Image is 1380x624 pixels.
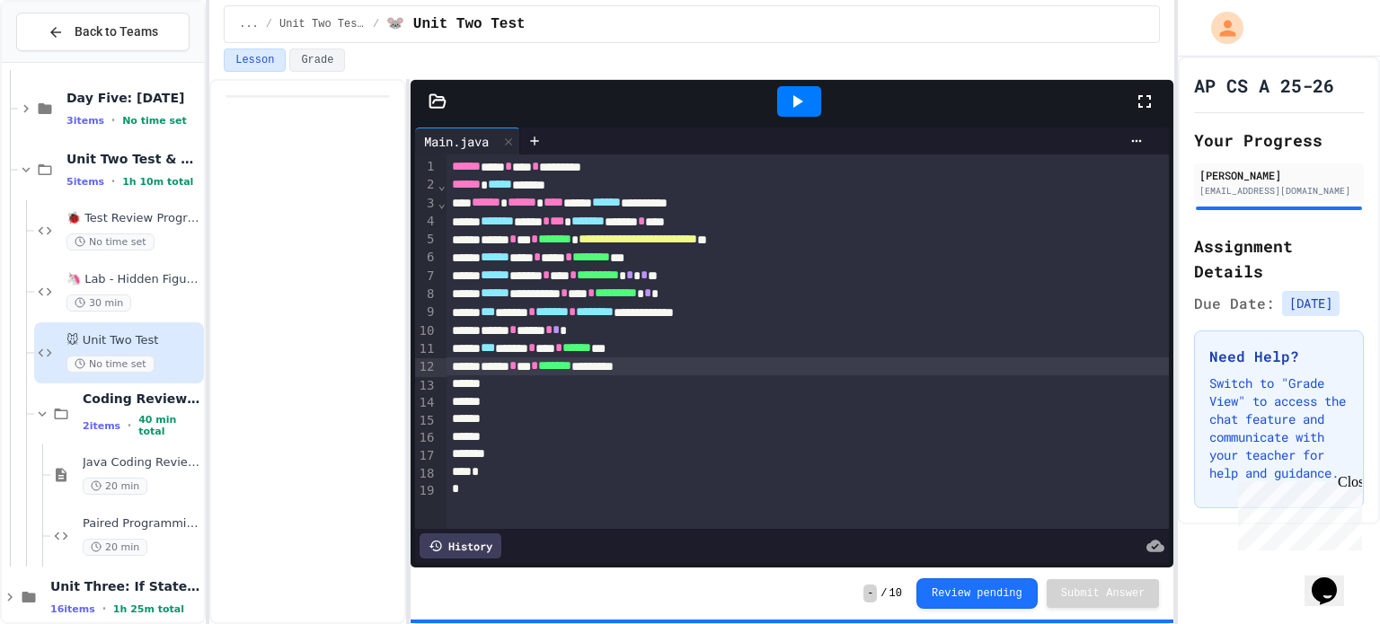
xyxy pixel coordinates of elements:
span: No time set [66,356,155,373]
div: Chat with us now!Close [7,7,124,114]
div: 8 [415,286,438,303]
span: / [880,586,887,601]
div: 2 [415,176,438,194]
span: Submit Answer [1061,586,1146,601]
span: 🦄 Lab - Hidden Figures: Orbital Velocity Calculator [66,272,200,287]
div: 13 [415,377,438,395]
span: 2 items [83,420,120,432]
span: No time set [66,233,155,250]
iframe: chat widget [1231,474,1362,550]
button: Review pending [916,578,1038,609]
span: Unit Two Test & Review [279,17,366,31]
button: Grade [289,48,345,72]
span: 10 [889,586,902,601]
iframe: chat widget [1305,552,1362,606]
h3: Need Help? [1209,346,1349,367]
span: 16 items [50,603,95,615]
div: Main.java [415,132,498,151]
span: 5 items [66,176,104,188]
span: Coding Review - [DATE] [83,391,200,407]
div: Main.java [415,127,520,154]
span: No time set [122,115,187,127]
span: • [128,418,131,433]
span: Unit Two Test & Review [66,151,200,167]
div: 18 [415,465,438,483]
span: Paired Programming Practice [83,516,200,532]
div: 15 [415,412,438,430]
div: 11 [415,340,438,358]
p: Switch to "Grade View" to access the chat feature and communicate with your teacher for help and ... [1209,374,1349,482]
div: History [420,533,501,558]
button: Lesson [224,48,286,72]
div: 14 [415,394,438,412]
div: 16 [415,429,438,447]
div: My Account [1192,7,1248,48]
span: 🐞 Test Review Program [66,211,200,226]
div: 19 [415,482,438,500]
button: Back to Teams [16,13,190,51]
span: Fold line [437,178,446,192]
h2: Assignment Details [1194,233,1364,284]
span: Day Five: [DATE] [66,90,200,106]
span: • [102,602,106,616]
span: Back to Teams [75,22,158,41]
span: Fold line [437,196,446,210]
div: 7 [415,268,438,286]
span: ... [239,17,259,31]
span: 30 min [66,294,131,312]
span: / [373,17,379,31]
div: 9 [415,303,438,321]
div: 12 [415,358,438,376]
span: 🐭 Unit Two Test [66,333,200,348]
h1: AP CS A 25-26 [1194,73,1334,98]
div: 10 [415,322,438,340]
span: 1h 10m total [122,176,193,188]
div: 4 [415,213,438,231]
span: Unit Three: If Statements & Control Flow [50,578,200,594]
span: 20 min [83,539,147,556]
span: 40 min total [138,414,200,437]
div: 1 [415,158,438,176]
div: 17 [415,447,438,465]
span: 3 items [66,115,104,127]
span: - [863,584,877,602]
div: 3 [415,195,438,213]
div: 5 [415,231,438,249]
span: Java Coding Review - Stations [83,455,200,470]
button: Submit Answer [1047,579,1160,608]
span: [DATE] [1282,291,1340,316]
div: [EMAIL_ADDRESS][DOMAIN_NAME] [1199,184,1358,198]
span: 🐭 Unit Two Test [386,13,525,35]
span: • [111,174,115,189]
div: [PERSON_NAME] [1199,167,1358,183]
span: 20 min [83,478,147,495]
span: / [266,17,272,31]
div: 6 [415,249,438,267]
h2: Your Progress [1194,127,1364,153]
span: Due Date: [1194,293,1275,314]
span: 1h 25m total [113,603,184,615]
span: • [111,113,115,127]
